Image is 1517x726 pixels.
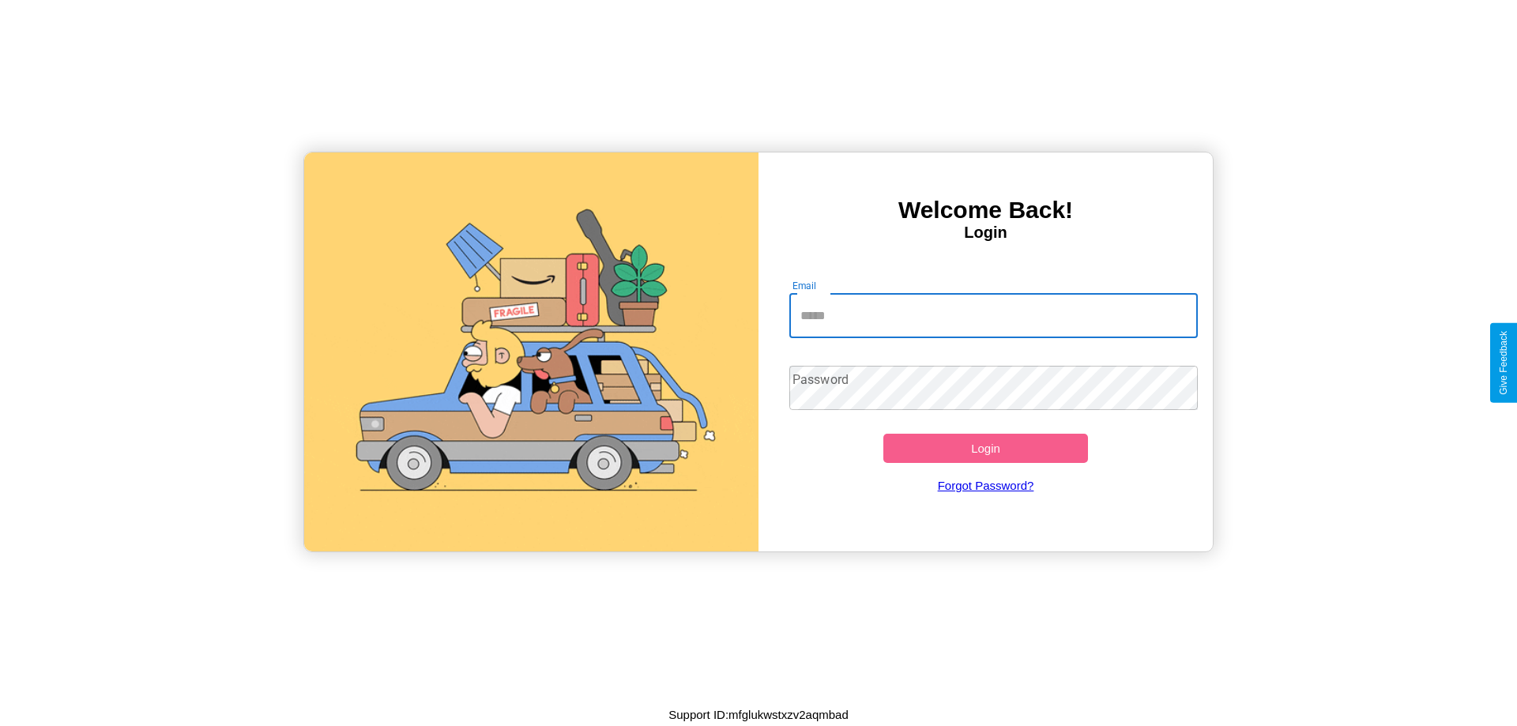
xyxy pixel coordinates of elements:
[758,197,1213,224] h3: Welcome Back!
[304,152,758,551] img: gif
[883,434,1088,463] button: Login
[781,463,1191,508] a: Forgot Password?
[792,279,817,292] label: Email
[1498,331,1509,395] div: Give Feedback
[758,224,1213,242] h4: Login
[668,704,849,725] p: Support ID: mfglukwstxzv2aqmbad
